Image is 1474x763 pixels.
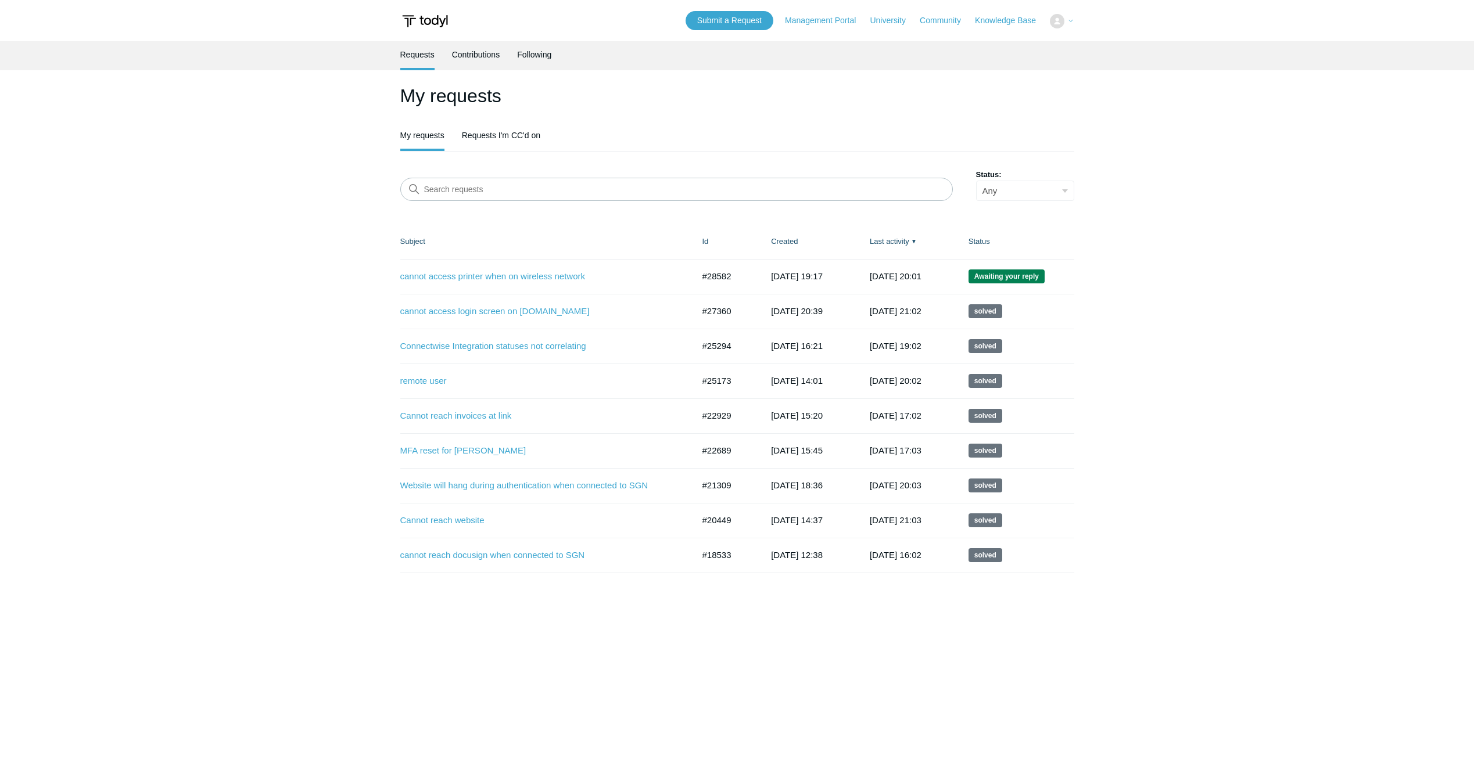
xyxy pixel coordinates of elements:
td: #28582 [691,259,760,294]
a: University [870,15,917,27]
input: Search requests [400,178,953,201]
td: #25173 [691,363,760,398]
a: Connectwise Integration statuses not correlating [400,340,676,353]
a: Requests [400,41,435,68]
a: remote user [400,375,676,388]
a: Community [920,15,973,27]
span: This request has been solved [969,339,1002,353]
td: #18533 [691,538,760,573]
time: 2024-10-28T21:03:04+00:00 [870,515,921,525]
a: Submit a Request [686,11,773,30]
td: #22929 [691,398,760,433]
th: Status [957,224,1074,259]
a: cannot access printer when on wireless network [400,270,676,283]
a: cannot access login screen on [DOMAIN_NAME] [400,305,676,318]
td: #21309 [691,468,760,503]
time: 2025-03-04T17:02:57+00:00 [870,411,921,420]
span: This request has been solved [969,409,1002,423]
td: #25294 [691,329,760,363]
span: This request has been solved [969,304,1002,318]
a: Website will hang during authentication when connected to SGN [400,479,676,492]
span: We are waiting for you to respond [969,269,1045,283]
time: 2025-07-07T19:02:52+00:00 [870,341,921,351]
span: ▼ [911,237,917,246]
time: 2024-06-25T12:38:09+00:00 [771,550,823,560]
a: Cannot reach invoices at link [400,409,676,423]
th: Subject [400,224,691,259]
th: Id [691,224,760,259]
a: Following [517,41,551,68]
span: This request has been solved [969,548,1002,562]
label: Status: [976,169,1074,181]
td: #22689 [691,433,760,468]
time: 2025-02-19T17:03:05+00:00 [870,445,921,455]
time: 2024-11-11T18:36:03+00:00 [771,480,823,490]
td: #27360 [691,294,760,329]
a: Last activity▼ [870,237,909,246]
time: 2024-12-09T20:03:39+00:00 [870,480,921,490]
a: Contributions [452,41,500,68]
time: 2025-01-30T15:45:57+00:00 [771,445,823,455]
time: 2025-09-09T21:02:53+00:00 [870,306,921,316]
a: Management Portal [785,15,867,27]
h1: My requests [400,82,1074,110]
a: MFA reset for [PERSON_NAME] [400,444,676,458]
a: Knowledge Base [975,15,1048,27]
time: 2025-10-01T19:17:18+00:00 [771,271,823,281]
time: 2025-06-29T20:02:12+00:00 [870,376,921,386]
time: 2025-08-12T20:39:33+00:00 [771,306,823,316]
img: Todyl Support Center Help Center home page [400,10,450,32]
td: #20449 [691,503,760,538]
a: My requests [400,122,444,149]
a: Created [771,237,798,246]
time: 2024-10-01T14:37:57+00:00 [771,515,823,525]
time: 2025-02-12T15:20:37+00:00 [771,411,823,420]
span: This request has been solved [969,374,1002,388]
a: cannot reach docusign when connected to SGN [400,549,676,562]
span: This request has been solved [969,513,1002,527]
span: This request has been solved [969,444,1002,458]
time: 2025-10-05T20:01:47+00:00 [870,271,921,281]
a: Cannot reach website [400,514,676,527]
time: 2024-07-22T16:02:53+00:00 [870,550,921,560]
time: 2025-06-04T16:21:37+00:00 [771,341,823,351]
a: Requests I'm CC'd on [462,122,540,149]
span: This request has been solved [969,478,1002,492]
time: 2025-05-29T14:01:53+00:00 [771,376,823,386]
